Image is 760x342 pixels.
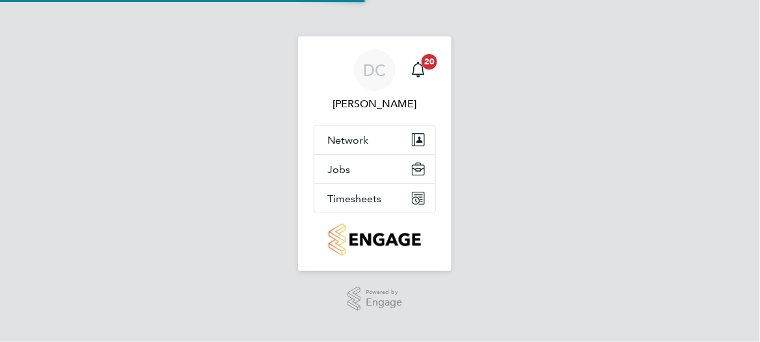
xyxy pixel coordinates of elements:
[314,155,435,183] button: Jobs
[314,184,435,213] button: Timesheets
[366,287,402,298] span: Powered by
[329,224,420,256] img: countryside-properties-logo-retina.png
[298,36,451,271] nav: Main navigation
[314,125,435,154] button: Network
[327,163,350,176] span: Jobs
[348,287,403,311] a: Powered byEngage
[364,62,386,79] span: DC
[314,49,436,112] a: DC[PERSON_NAME]
[314,224,436,256] a: Go to home page
[327,134,368,146] span: Network
[327,192,381,205] span: Timesheets
[366,297,402,308] span: Engage
[314,96,436,112] span: Derrick Cooper
[422,54,437,70] span: 20
[405,49,431,91] a: 20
